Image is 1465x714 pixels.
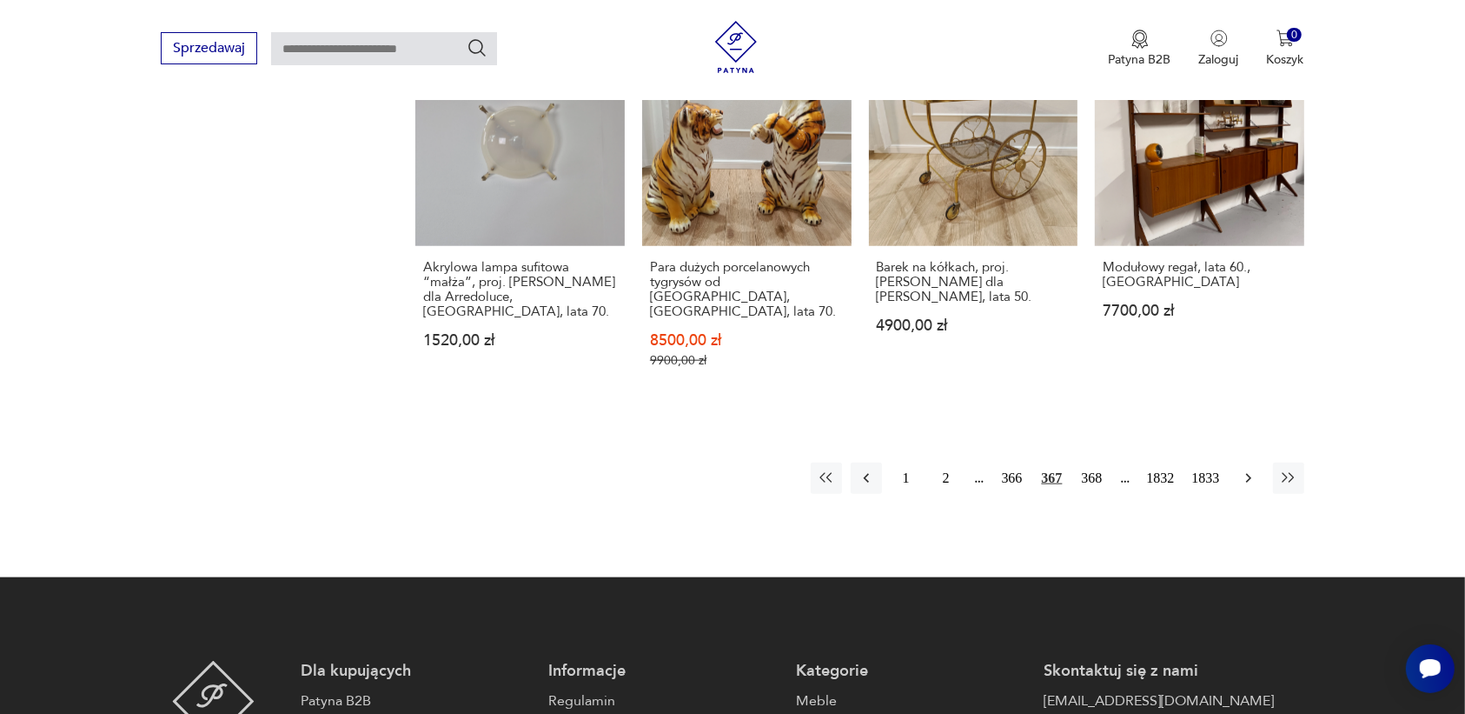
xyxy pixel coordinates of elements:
h3: Modułowy regał, lata 60., [GEOGRAPHIC_DATA] [1103,260,1296,290]
img: Ikona medalu [1131,30,1149,49]
h3: Barek na kółkach, proj. [PERSON_NAME] dla [PERSON_NAME], lata 50. [877,260,1071,304]
p: Patyna B2B [1109,51,1171,68]
p: 7700,00 zł [1103,304,1296,318]
a: Patyna B2B [301,691,531,711]
h3: Akrylowa lampa sufitowa “małża”, proj. [PERSON_NAME] dla Arredoluce, [GEOGRAPHIC_DATA], lata 70. [423,260,617,319]
div: 0 [1287,28,1302,43]
a: Modułowy regał, lata 60., NorwegiaModułowy regał, lata 60., [GEOGRAPHIC_DATA]7700,00 zł [1095,37,1304,403]
a: [EMAIL_ADDRESS][DOMAIN_NAME] [1044,691,1274,711]
p: 4900,00 zł [877,318,1071,333]
button: 1833 [1188,463,1224,494]
p: Skontaktuj się z nami [1044,661,1274,682]
a: Sprzedawaj [161,43,257,56]
button: Szukaj [467,37,487,58]
a: Akrylowa lampa sufitowa “małża”, proj. Angelo Lelli dla Arredoluce, Włochy, lata 70.Akrylowa lamp... [415,37,625,403]
button: 1832 [1143,463,1179,494]
button: 366 [997,463,1028,494]
button: Patyna B2B [1109,30,1171,68]
h3: Para dużych porcelanowych tygrysów od [GEOGRAPHIC_DATA], [GEOGRAPHIC_DATA], lata 70. [650,260,844,319]
a: SalePara dużych porcelanowych tygrysów od Capodimonte, Włochy, lata 70.Para dużych porcelanowych ... [642,37,852,403]
p: Informacje [548,661,779,682]
a: Ikona medaluPatyna B2B [1109,30,1171,68]
a: Regulamin [548,691,779,711]
img: Ikona koszyka [1276,30,1294,47]
img: Patyna - sklep z meblami i dekoracjami vintage [710,21,762,73]
p: Kategorie [796,661,1026,682]
button: 1 [891,463,922,494]
p: 8500,00 zł [650,333,844,348]
a: Barek na kółkach, proj. Josef Frank dla Svenkst Tenn, lata 50.Barek na kółkach, proj. [PERSON_NAM... [869,37,1078,403]
p: 1520,00 zł [423,333,617,348]
p: 9900,00 zł [650,353,844,368]
button: 0Koszyk [1267,30,1304,68]
p: Koszyk [1267,51,1304,68]
button: 368 [1077,463,1108,494]
button: 2 [931,463,962,494]
a: Meble [796,691,1026,711]
p: Dla kupujących [301,661,531,682]
iframe: Smartsupp widget button [1406,644,1455,693]
button: Zaloguj [1199,30,1239,68]
button: 367 [1037,463,1068,494]
button: Sprzedawaj [161,32,257,64]
img: Ikonka użytkownika [1210,30,1228,47]
p: Zaloguj [1199,51,1239,68]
